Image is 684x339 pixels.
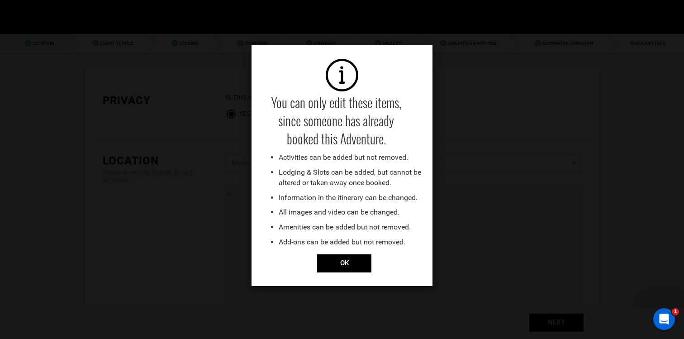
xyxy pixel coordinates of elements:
li: Amenities can be added but not removed. [279,220,423,235]
li: Information in the itinerary can be changed. [279,191,423,205]
li: Lodging & Slots can be added, but cannot be altered or taken away once booked. [279,165,423,191]
li: All images and video can be changed. [279,205,423,220]
h4: You can only edit these items, since someone has already booked this Adventure. [261,91,412,150]
img: images [326,59,358,91]
span: 1 [672,308,679,315]
input: OK [317,254,371,272]
iframe: Intercom live chat [653,308,675,330]
li: Activities can be added but not removed. [279,150,423,165]
a: Close [313,258,371,267]
li: Add-ons can be added but not removed. [279,235,423,250]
